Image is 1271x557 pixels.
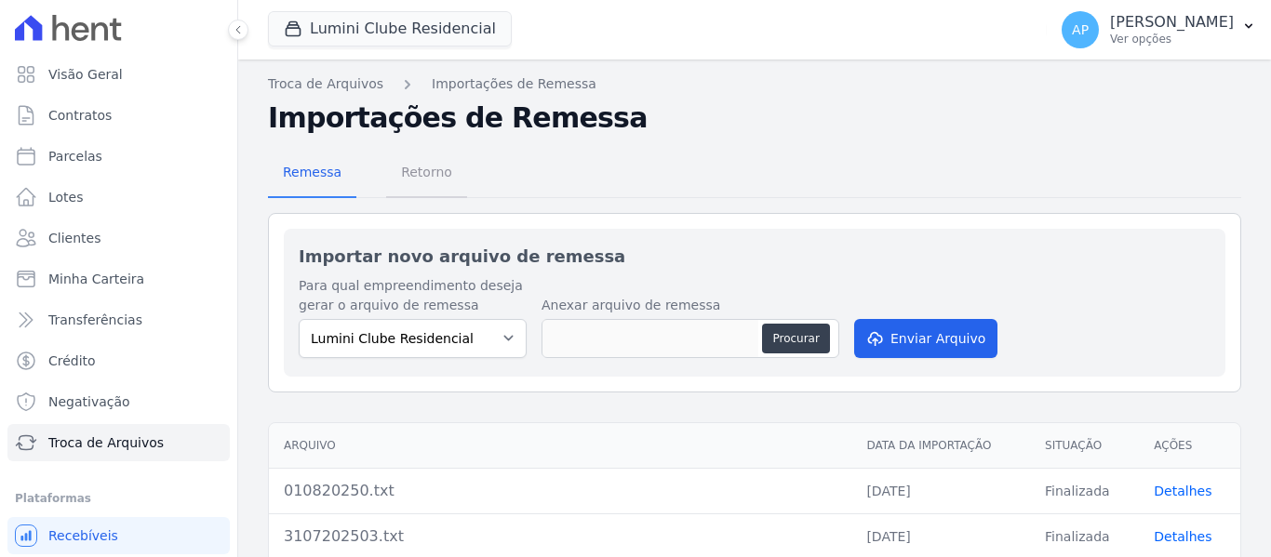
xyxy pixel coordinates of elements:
[542,296,839,315] label: Anexar arquivo de remessa
[1047,4,1271,56] button: AP [PERSON_NAME] Ver opções
[268,74,1241,94] nav: Breadcrumb
[272,153,353,191] span: Remessa
[390,153,463,191] span: Retorno
[48,65,123,84] span: Visão Geral
[1072,23,1089,36] span: AP
[268,11,512,46] button: Lumini Clube Residencial
[1110,32,1234,46] p: Ver opções
[284,525,836,548] div: 3107202503.txt
[48,392,130,411] span: Negativação
[268,150,356,198] a: Remessa
[762,324,829,353] button: Procurar
[7,56,230,93] a: Visão Geral
[48,106,112,125] span: Contratos
[7,342,230,379] a: Crédito
[1139,423,1240,469] th: Ações
[7,179,230,216] a: Lotes
[269,423,851,469] th: Arquivo
[7,517,230,554] a: Recebíveis
[48,270,144,288] span: Minha Carteira
[854,319,997,358] button: Enviar Arquivo
[284,480,836,502] div: 010820250.txt
[268,74,383,94] a: Troca de Arquivos
[7,424,230,461] a: Troca de Arquivos
[7,301,230,338] a: Transferências
[48,351,96,370] span: Crédito
[48,433,164,452] span: Troca de Arquivos
[48,526,118,545] span: Recebíveis
[1154,529,1211,544] a: Detalhes
[48,188,84,206] span: Lotes
[48,311,142,329] span: Transferências
[15,487,222,510] div: Plataformas
[268,101,1241,135] h2: Importações de Remessa
[432,74,596,94] a: Importações de Remessa
[851,468,1030,513] td: [DATE]
[386,150,467,198] a: Retorno
[7,138,230,175] a: Parcelas
[1110,13,1234,32] p: [PERSON_NAME]
[7,97,230,134] a: Contratos
[299,276,527,315] label: Para qual empreendimento deseja gerar o arquivo de remessa
[7,383,230,420] a: Negativação
[48,147,102,166] span: Parcelas
[1030,423,1139,469] th: Situação
[299,244,1211,269] h2: Importar novo arquivo de remessa
[7,260,230,298] a: Minha Carteira
[851,423,1030,469] th: Data da Importação
[1154,484,1211,498] a: Detalhes
[7,219,230,257] a: Clientes
[48,229,100,247] span: Clientes
[1030,468,1139,513] td: Finalizada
